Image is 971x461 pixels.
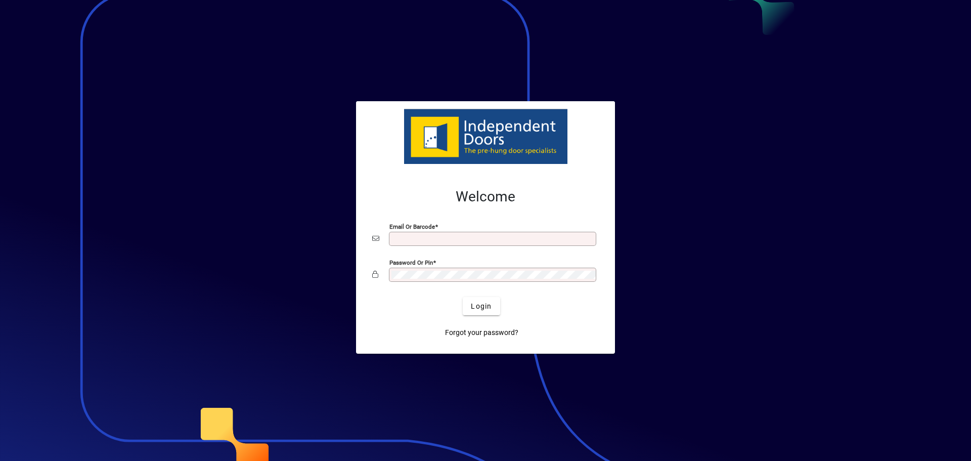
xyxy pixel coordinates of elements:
mat-label: Password or Pin [389,259,433,266]
h2: Welcome [372,188,599,205]
span: Forgot your password? [445,327,518,338]
button: Login [463,297,500,315]
mat-label: Email or Barcode [389,223,435,230]
a: Forgot your password? [441,323,522,342]
span: Login [471,301,492,312]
